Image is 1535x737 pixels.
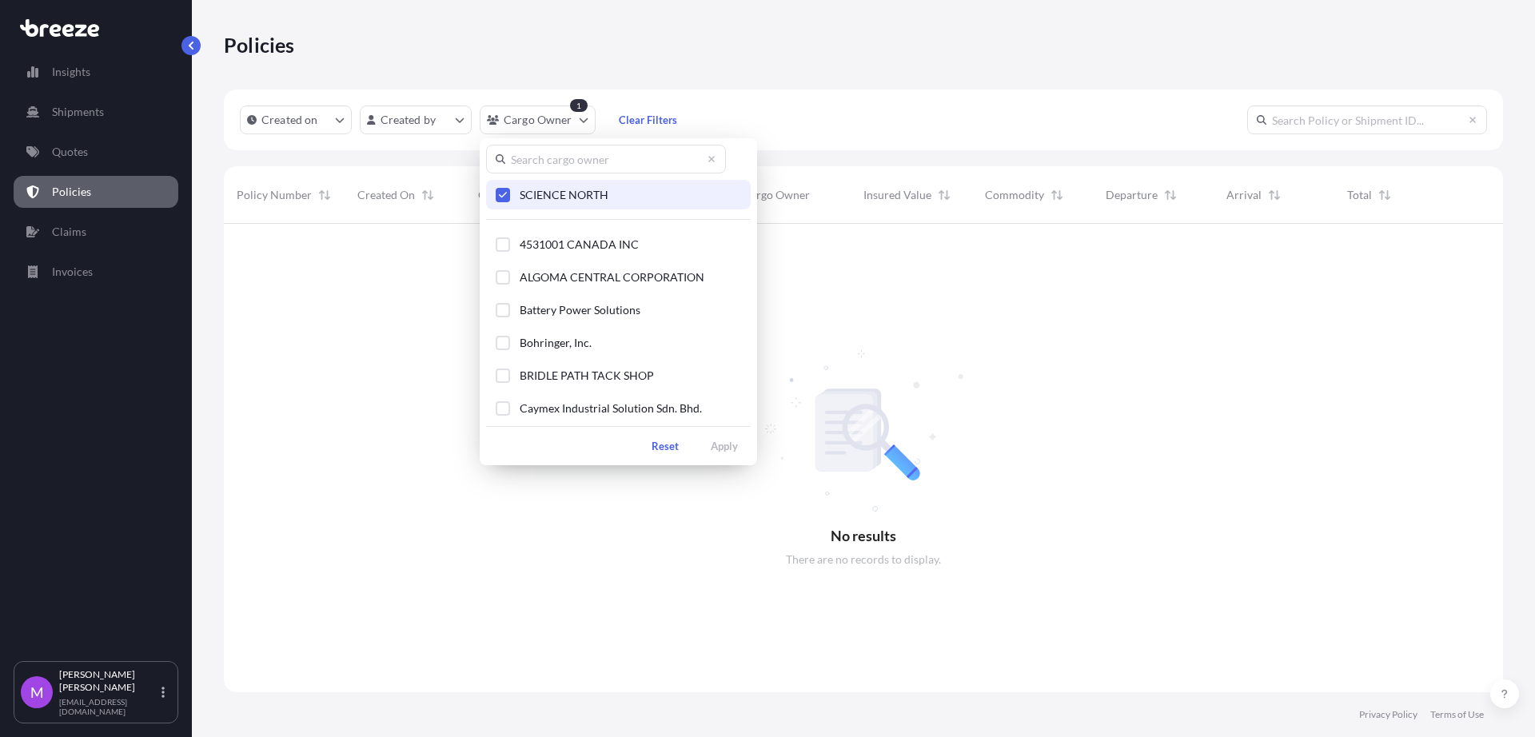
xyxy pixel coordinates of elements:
[639,433,692,459] button: Reset
[486,295,751,325] button: Battery Power Solutions
[520,237,639,253] span: 4531001 CANADA INC
[698,433,751,459] button: Apply
[711,438,738,454] p: Apply
[520,335,592,351] span: Bohringer, Inc.
[520,187,608,203] span: SCIENCE NORTH
[486,328,751,357] button: Bohringer, Inc.
[486,145,726,173] input: Search cargo owner
[486,393,751,423] button: Caymex Industrial Solution Sdn. Bhd.
[480,138,757,465] div: cargoOwner Filter options
[486,180,751,209] button: SCIENCE NORTH
[520,368,654,384] span: BRIDLE PATH TACK SHOP
[486,180,751,420] div: Select Option
[486,262,751,292] button: ALGOMA CENTRAL CORPORATION
[486,229,751,259] button: 4531001 CANADA INC
[652,438,679,454] p: Reset
[520,269,704,285] span: ALGOMA CENTRAL CORPORATION
[520,302,640,318] span: Battery Power Solutions
[486,361,751,390] button: BRIDLE PATH TACK SHOP
[520,400,702,416] span: Caymex Industrial Solution Sdn. Bhd.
